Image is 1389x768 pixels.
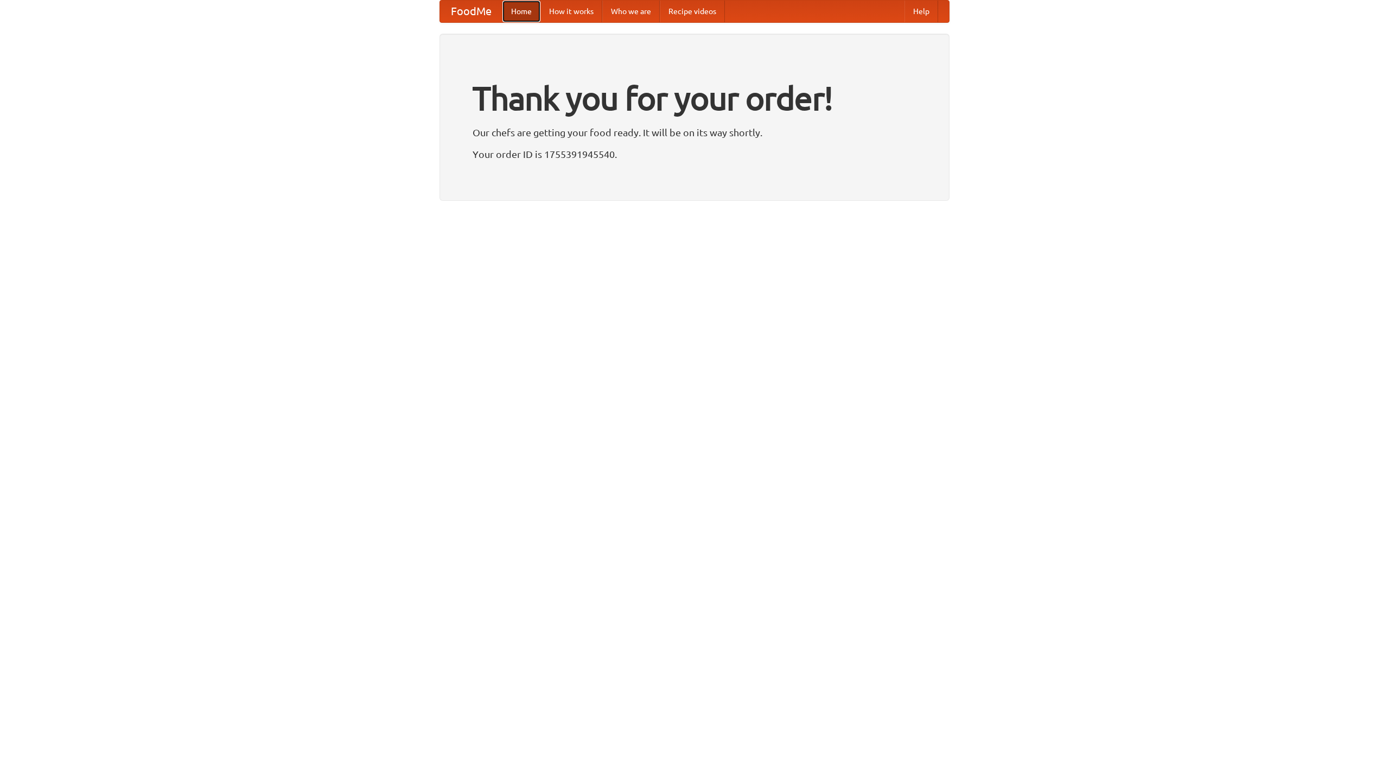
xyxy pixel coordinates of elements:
[473,146,916,162] p: Your order ID is 1755391945540.
[473,72,916,124] h1: Thank you for your order!
[660,1,725,22] a: Recipe videos
[473,124,916,141] p: Our chefs are getting your food ready. It will be on its way shortly.
[602,1,660,22] a: Who we are
[440,1,502,22] a: FoodMe
[904,1,938,22] a: Help
[540,1,602,22] a: How it works
[502,1,540,22] a: Home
